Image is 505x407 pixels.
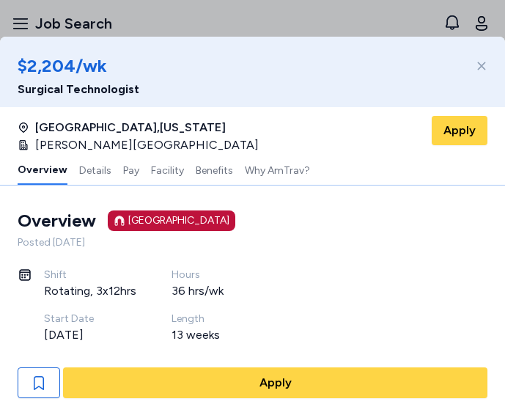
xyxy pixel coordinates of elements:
[79,154,111,185] button: Details
[259,374,292,392] span: Apply
[44,312,136,326] div: Start Date
[18,235,487,250] div: Posted [DATE]
[172,312,264,326] div: Length
[172,326,264,344] div: 13 weeks
[44,326,136,344] div: [DATE]
[63,367,487,398] button: Apply
[44,268,136,282] div: Shift
[245,154,310,185] button: Why AmTrav?
[172,268,264,282] div: Hours
[172,282,264,300] div: 36 hrs/wk
[18,209,96,232] div: Overview
[151,154,184,185] button: Facility
[44,282,136,300] div: Rotating, 3x12hrs
[123,154,139,185] button: Pay
[44,356,136,370] div: Openings
[128,213,229,228] div: [GEOGRAPHIC_DATA]
[18,154,67,185] button: Overview
[196,154,233,185] button: Benefits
